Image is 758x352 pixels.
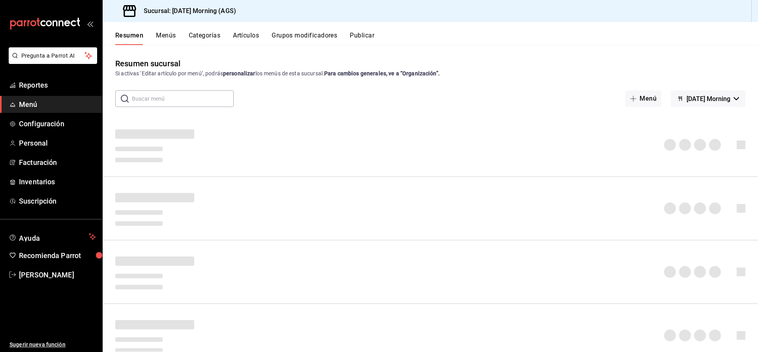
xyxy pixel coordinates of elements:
span: Recomienda Parrot [19,250,96,261]
span: Configuración [19,118,96,129]
div: Resumen sucursal [115,58,180,69]
button: Resumen [115,32,143,45]
span: Suscripción [19,196,96,206]
span: Pregunta a Parrot AI [21,52,85,60]
button: open_drawer_menu [87,21,93,27]
h3: Sucursal: [DATE] Morning (AGS) [137,6,236,16]
span: Menú [19,99,96,110]
span: Reportes [19,80,96,90]
strong: personalizar [223,70,255,77]
button: Menú [625,90,661,107]
div: Si activas ‘Editar artículo por menú’, podrás los menús de esta sucursal. [115,69,745,78]
button: Pregunta a Parrot AI [9,47,97,64]
strong: Para cambios generales, ve a “Organización”. [324,70,440,77]
a: Pregunta a Parrot AI [6,57,97,66]
button: Publicar [350,32,374,45]
span: Personal [19,138,96,148]
input: Buscar menú [132,91,234,107]
button: Grupos modificadores [272,32,337,45]
span: Inventarios [19,176,96,187]
span: [DATE] Morning [687,95,730,103]
button: [DATE] Morning [671,90,745,107]
span: Sugerir nueva función [9,341,96,349]
button: Categorías [189,32,221,45]
button: Menús [156,32,176,45]
button: Artículos [233,32,259,45]
span: [PERSON_NAME] [19,270,96,280]
div: navigation tabs [115,32,758,45]
span: Facturación [19,157,96,168]
span: Ayuda [19,232,86,242]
